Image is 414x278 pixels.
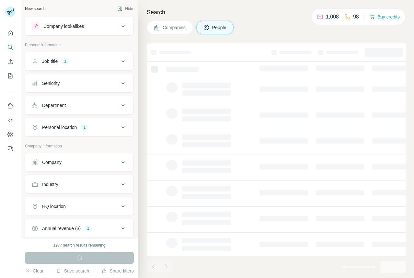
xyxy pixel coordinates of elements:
button: Use Surfe on LinkedIn [5,100,16,112]
button: Dashboard [5,129,16,140]
p: 1,008 [326,13,339,21]
button: Feedback [5,143,16,155]
div: Seniority [42,80,60,87]
button: HQ location [25,199,133,214]
div: Company [42,159,62,166]
div: HQ location [42,203,66,210]
button: Industry [25,177,133,192]
div: Company lookalikes [43,23,84,29]
button: Buy credits [370,12,400,21]
button: Seniority [25,75,133,91]
div: 1 [85,226,92,231]
div: 1 [81,124,88,130]
button: Company lookalikes [25,18,133,34]
div: Job title [42,58,58,64]
div: Industry [42,181,58,188]
p: 98 [353,13,359,21]
button: Search [5,41,16,53]
div: Personal location [42,124,77,131]
button: Job title1 [25,53,133,69]
div: Annual revenue ($) [42,225,81,232]
p: Personal information [25,42,134,48]
h4: Search [147,8,406,17]
div: Department [42,102,66,109]
button: Personal location1 [25,120,133,135]
button: Department [25,98,133,113]
button: Enrich CSV [5,56,16,67]
button: Use Surfe API [5,114,16,126]
button: Save search [56,268,89,274]
button: Quick start [5,27,16,39]
button: Company [25,155,133,170]
button: Share filters [102,268,134,274]
button: Hide [113,4,138,14]
button: Annual revenue ($)1 [25,221,133,236]
div: 1 [62,58,69,64]
p: Company information [25,143,134,149]
span: People [212,24,227,31]
div: 1977 search results remaining [53,242,106,248]
button: Clear [25,268,43,274]
div: New search [25,6,45,12]
button: My lists [5,70,16,82]
span: Companies [163,24,186,31]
